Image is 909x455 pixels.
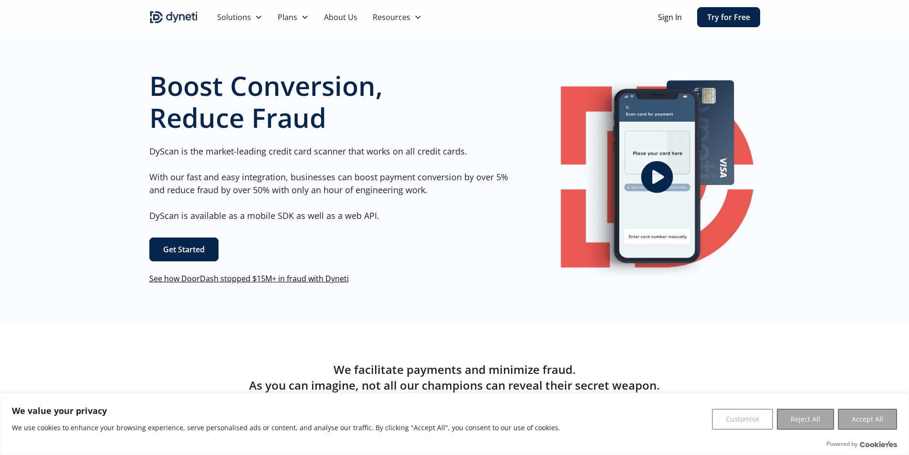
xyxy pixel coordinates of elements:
div: Resources [373,11,410,23]
img: Dyneti indigo logo [149,10,198,25]
div: Solutions [209,8,270,27]
div: Plans [270,8,316,27]
a: Get Started [149,238,219,261]
p: DyScan is the market-leading credit card scanner that works on all credit cards. With our fast an... [149,145,516,222]
a: See how DoorDash stopped $15M+ in fraud with Dyneti [149,273,349,284]
h2: We facilitate payments and minimize fraud. As you can imagine, not all our champions can reveal t... [149,362,760,393]
p: We value your privacy [12,405,560,416]
div: Solutions [217,11,251,23]
a: home [149,10,198,25]
a: Try for Free [697,7,760,27]
a: open lightbox [554,69,760,285]
button: Accept All [838,409,897,430]
a: Visit CookieYes website [860,441,897,447]
p: We use cookies to enhance your browsing experience, serve personalised ads or content, and analys... [12,422,560,434]
img: Image of a mobile Dyneti UI scanning a credit card [580,69,734,285]
div: Plans [278,11,297,23]
a: Sign In [658,11,682,23]
h1: Boost Conversion, Reduce Fraud [149,70,516,134]
button: Customise [712,409,773,430]
button: Reject All [777,409,834,430]
div: Powered by [826,439,897,449]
